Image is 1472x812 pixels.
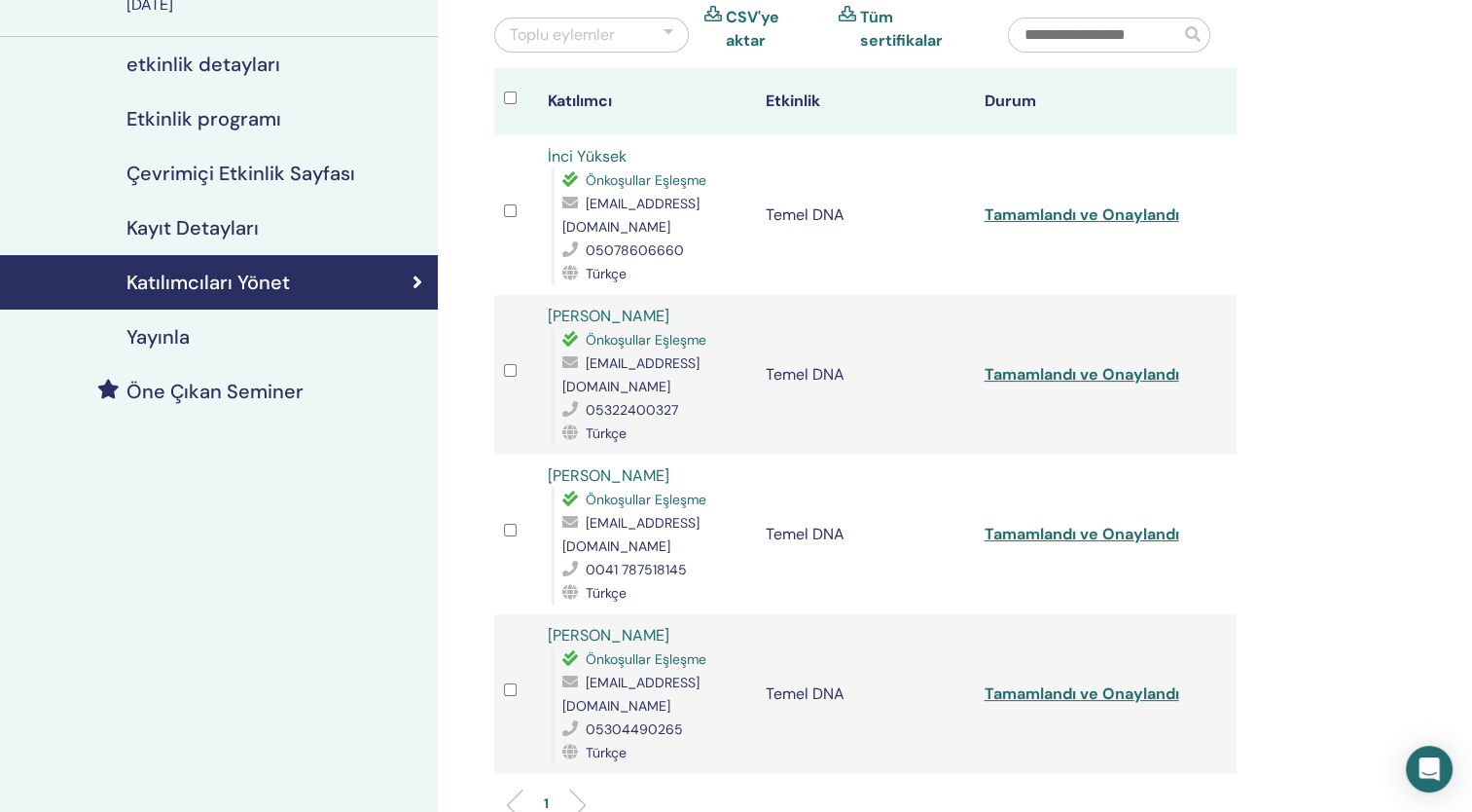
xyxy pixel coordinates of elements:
[510,23,615,47] div: Toplu eylemler
[126,53,280,76] h4: etkinlik detayları
[586,331,706,349] span: Önkoşullar Eşleşme
[984,683,1178,704] a: Tamamlandı ve Onaylandı
[586,744,627,761] span: Türkçe
[126,216,259,240] h4: Kayıt Detayları
[126,380,304,403] h4: Öne Çıkan Seminer
[984,524,1178,544] a: Tamamlandı ve Onaylandı
[548,625,669,646] a: [PERSON_NAME]
[756,614,974,774] td: Temel DNA
[586,424,627,442] span: Türkçe
[586,491,706,508] span: Önkoşullar Eşleşme
[548,146,627,166] a: İnci Yüksek
[538,68,756,135] th: Katılımcı
[984,204,1178,225] a: Tamamlandı ve Onaylandı
[126,107,281,130] h4: Etkinlik programı
[756,295,974,455] td: Temel DNA
[562,354,700,395] span: [EMAIL_ADDRESS][DOMAIN_NAME]
[126,162,355,185] h4: Çevrimiçi Etkinlik Sayfası
[860,6,980,53] a: Tüm sertifikalar
[586,650,706,668] span: Önkoşullar Eşleşme
[548,465,669,486] a: [PERSON_NAME]
[974,68,1192,135] th: Durum
[586,561,687,578] span: 0041 787518145
[984,364,1178,385] a: Tamamlandı ve Onaylandı
[562,514,700,555] span: [EMAIL_ADDRESS][DOMAIN_NAME]
[586,171,706,189] span: Önkoşullar Eşleşme
[562,195,700,236] span: [EMAIL_ADDRESS][DOMAIN_NAME]
[756,68,974,135] th: Etkinlik
[726,6,823,53] a: CSV'ye aktar
[756,135,974,295] td: Temel DNA
[586,265,627,282] span: Türkçe
[586,584,627,602] span: Türkçe
[126,325,190,349] h4: Yayınla
[1406,746,1453,793] div: Intercom Messenger'ı açın
[586,241,684,259] span: 05078606660
[756,455,974,614] td: Temel DNA
[548,306,669,326] a: [PERSON_NAME]
[586,401,678,419] span: 05322400327
[562,674,700,715] span: [EMAIL_ADDRESS][DOMAIN_NAME]
[126,271,290,294] h4: Katılımcıları Yönet
[586,720,683,738] span: 05304490265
